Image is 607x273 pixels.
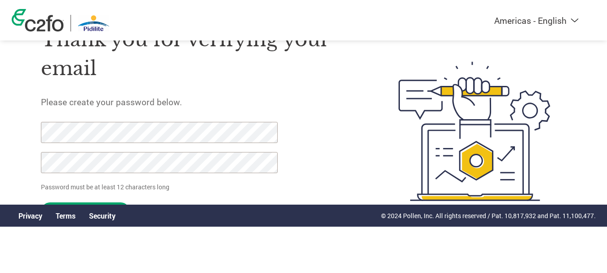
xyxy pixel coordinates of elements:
a: Terms [56,211,75,220]
input: Set Password [41,202,130,221]
img: create-password [382,12,567,251]
img: c2fo logo [12,9,64,31]
p: Password must be at least 12 characters long [41,182,281,192]
img: Pidilite Industries [78,15,109,31]
h5: Please create your password below. [41,96,356,107]
h1: Thank you for verifying your email [41,25,356,83]
a: Privacy [18,211,42,220]
p: © 2024 Pollen, Inc. All rights reserved / Pat. 10,817,932 and Pat. 11,100,477. [381,211,596,220]
a: Security [89,211,115,220]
